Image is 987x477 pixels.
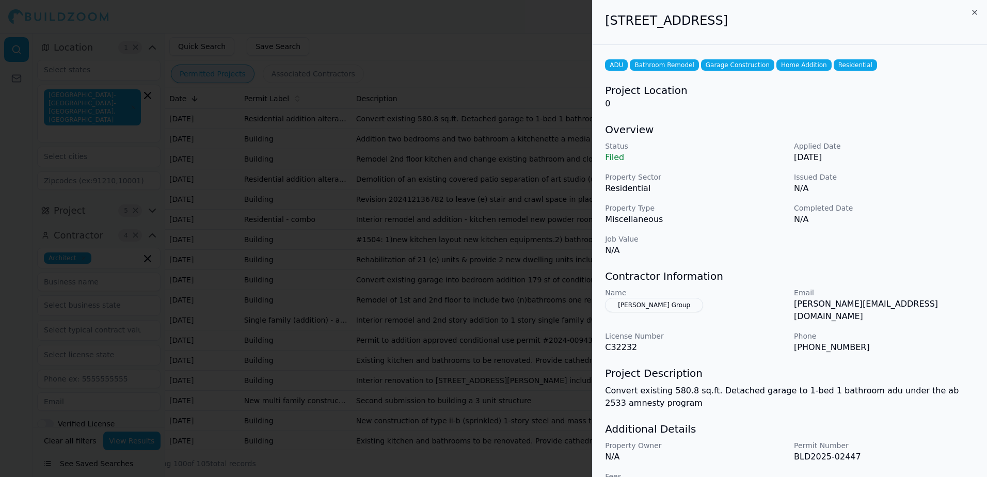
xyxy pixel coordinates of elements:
p: Permit Number [794,440,975,451]
button: [PERSON_NAME] Group [605,298,703,312]
p: Phone [794,331,975,341]
h3: Additional Details [605,422,975,436]
p: N/A [605,451,786,463]
p: [PERSON_NAME][EMAIL_ADDRESS][DOMAIN_NAME] [794,298,975,323]
p: Job Value [605,234,786,244]
p: Residential [605,182,786,195]
div: 0 [605,83,975,110]
p: Email [794,288,975,298]
p: Property Type [605,203,786,213]
h3: Contractor Information [605,269,975,283]
p: N/A [794,182,975,195]
p: Convert existing 580.8 sq.ft. Detached garage to 1-bed 1 bathroom adu under the ab 2533 amnesty p... [605,385,975,409]
span: ADU [605,59,628,71]
p: Issued Date [794,172,975,182]
p: License Number [605,331,786,341]
p: BLD2025-02447 [794,451,975,463]
span: Garage Construction [701,59,774,71]
h3: Project Description [605,366,975,380]
span: Bathroom Remodel [630,59,698,71]
p: Property Sector [605,172,786,182]
p: Applied Date [794,141,975,151]
p: N/A [605,244,786,257]
span: Home Addition [776,59,832,71]
p: Miscellaneous [605,213,786,226]
h2: [STREET_ADDRESS] [605,12,975,29]
p: Completed Date [794,203,975,213]
p: Property Owner [605,440,786,451]
p: C32232 [605,341,786,354]
p: [PHONE_NUMBER] [794,341,975,354]
span: Residential [834,59,877,71]
p: Status [605,141,786,151]
p: N/A [794,213,975,226]
h3: Overview [605,122,975,137]
p: [DATE] [794,151,975,164]
h3: Project Location [605,83,975,98]
p: Name [605,288,786,298]
p: Filed [605,151,786,164]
